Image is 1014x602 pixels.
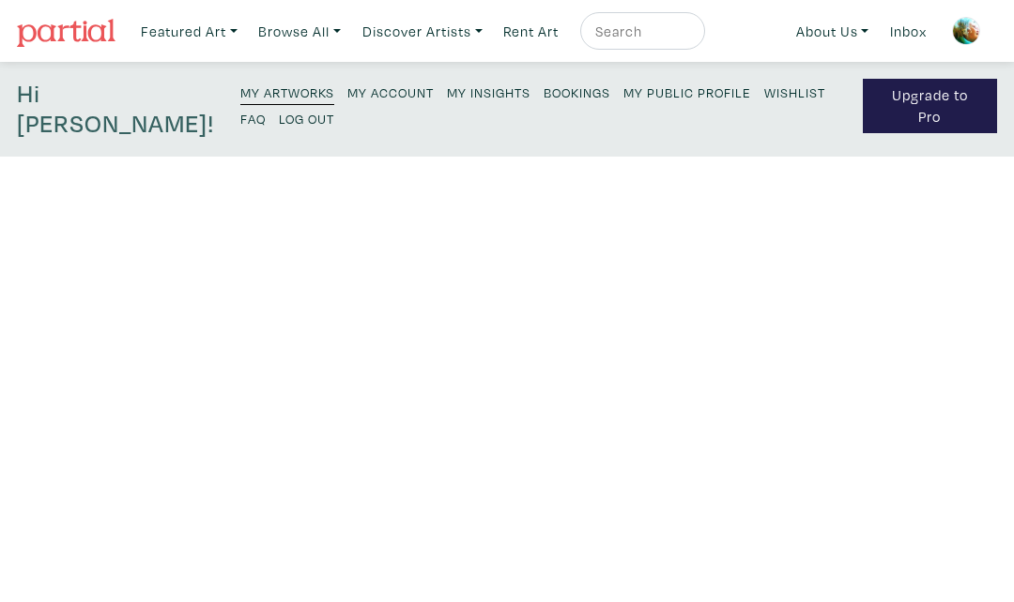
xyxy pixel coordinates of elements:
[544,83,610,101] small: Bookings
[347,79,434,104] a: My Account
[132,12,246,51] a: Featured Art
[495,12,567,51] a: Rent Art
[764,79,825,104] a: Wishlist
[623,79,751,104] a: My Public Profile
[447,79,530,104] a: My Insights
[447,83,530,101] small: My Insights
[17,79,215,140] h4: Hi [PERSON_NAME]!
[788,12,878,51] a: About Us
[952,17,980,45] img: phpThumb.php
[240,79,334,105] a: My Artworks
[347,83,434,101] small: My Account
[544,79,610,104] a: Bookings
[279,110,334,128] small: Log Out
[279,105,334,130] a: Log Out
[250,12,349,51] a: Browse All
[593,20,687,43] input: Search
[863,79,997,133] a: Upgrade to Pro
[764,83,825,101] small: Wishlist
[623,83,751,101] small: My Public Profile
[240,83,334,101] small: My Artworks
[882,12,935,51] a: Inbox
[240,110,266,128] small: FAQ
[240,105,266,130] a: FAQ
[354,12,491,51] a: Discover Artists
